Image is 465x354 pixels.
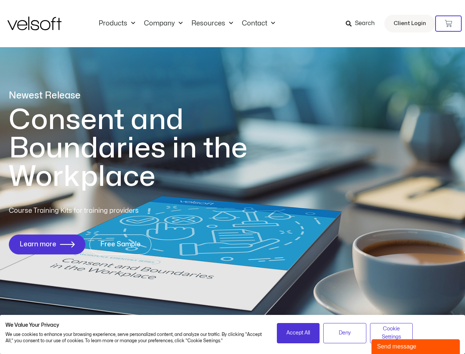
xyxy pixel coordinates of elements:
p: Course Training Kits for training providers [9,206,192,216]
h2: We Value Your Privacy [6,322,266,329]
button: Adjust cookie preferences [370,323,413,343]
span: Learn more [20,241,56,248]
iframe: chat widget [371,338,461,354]
a: CompanyMenu Toggle [140,20,187,28]
span: Client Login [394,19,426,28]
a: Search [346,17,380,30]
img: Velsoft Training Materials [7,17,61,30]
a: Free Sample [89,235,151,254]
button: Accept all cookies [277,323,320,343]
button: Deny all cookies [323,323,366,343]
a: Client Login [384,15,435,32]
span: Deny [339,329,351,337]
span: Search [355,19,375,28]
p: We use cookies to enhance your browsing experience, serve personalized content, and analyze our t... [6,332,266,344]
a: Learn more [9,235,85,254]
a: ContactMenu Toggle [237,20,279,28]
p: Newest Release [9,89,278,102]
span: Cookie Settings [375,325,408,341]
nav: Menu [94,20,279,28]
a: ProductsMenu Toggle [94,20,140,28]
a: ResourcesMenu Toggle [187,20,237,28]
h1: Consent and Boundaries in the Workplace [9,106,278,191]
span: Accept All [286,329,310,337]
span: Free Sample [100,241,141,248]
